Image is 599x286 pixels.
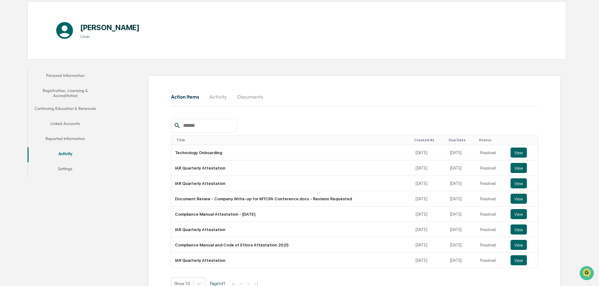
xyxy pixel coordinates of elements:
div: Toggle SortBy [479,138,504,142]
td: Resolved [476,222,506,237]
td: [DATE] [446,176,477,191]
td: [DATE] [412,253,446,268]
button: View [511,255,527,265]
span: Pylon [62,106,76,111]
td: [DATE] [446,222,477,237]
td: [DATE] [412,207,446,222]
td: Document Review - Company Write-up for MTCPA Conference.docx - Revision Requested [171,191,412,207]
td: [DATE] [446,207,477,222]
button: Settings [28,162,103,177]
div: Toggle SortBy [449,138,474,142]
h3: User [80,34,140,39]
td: [DATE] [446,237,477,253]
td: IAR Quarterly Attestation [171,160,412,176]
div: We're available if you need us! [21,54,79,59]
a: View [511,148,534,158]
td: Resolved [476,237,506,253]
td: Resolved [476,176,506,191]
td: IAR Quarterly Attestation [171,176,412,191]
button: Start new chat [107,50,114,57]
a: 🗄️Attestations [43,77,80,88]
div: Toggle SortBy [414,138,444,142]
td: IAR Quarterly Attestation [171,222,412,237]
a: View [511,178,534,188]
td: [DATE] [412,222,446,237]
button: View [511,148,527,158]
button: View [511,224,527,235]
a: 🔎Data Lookup [4,89,42,100]
button: Personal Information [28,69,103,84]
button: View [511,240,527,250]
iframe: Open customer support [579,265,596,282]
button: View [511,209,527,219]
a: View [511,240,534,250]
button: Documents [232,89,268,104]
a: View [511,163,534,173]
td: IAR Quarterly Attestation [171,253,412,268]
td: Resolved [476,145,506,160]
button: Action Items [171,89,204,104]
button: Linked Accounts [28,117,103,132]
td: [DATE] [446,160,477,176]
div: 🖐️ [6,80,11,85]
h1: [PERSON_NAME] [80,23,140,32]
td: [DATE] [412,237,446,253]
td: Compliance Manual Attestation - [DATE] [171,207,412,222]
button: Reported Information [28,132,103,147]
td: [DATE] [446,191,477,207]
button: View [511,178,527,188]
div: 🗄️ [45,80,50,85]
td: [DATE] [412,145,446,160]
td: [DATE] [412,176,446,191]
td: [DATE] [412,191,446,207]
span: Data Lookup [13,91,40,97]
button: Activity [204,89,232,104]
p: How can we help? [6,13,114,23]
div: secondary tabs example [171,89,538,104]
button: Activity [28,147,103,162]
td: [DATE] [412,160,446,176]
td: Compliance Manual and Code of Ethics Attestation 2025 [171,237,412,253]
a: View [511,224,534,235]
a: Powered byPylon [44,106,76,111]
a: View [511,255,534,265]
div: Toggle SortBy [176,138,409,142]
div: 🔎 [6,92,11,97]
button: Continuing Education & Renewals [28,102,103,117]
img: 1746055101610-c473b297-6a78-478c-a979-82029cc54cd1 [6,48,18,59]
button: View [511,194,527,204]
td: Resolved [476,207,506,222]
a: 🖐️Preclearance [4,77,43,88]
a: View [511,209,534,219]
div: secondary tabs example [28,69,103,177]
td: [DATE] [446,253,477,268]
div: Start new chat [21,48,103,54]
td: Resolved [476,253,506,268]
a: View [511,194,534,204]
span: Page 1 of 1 [210,281,225,286]
td: [DATE] [446,145,477,160]
span: Attestations [52,79,78,85]
td: Technology Onboarding [171,145,412,160]
button: Registration, Licensing & Accreditation [28,84,103,102]
div: Toggle SortBy [512,138,535,142]
td: Resolved [476,191,506,207]
td: Resolved [476,160,506,176]
button: View [511,163,527,173]
span: Preclearance [13,79,40,85]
